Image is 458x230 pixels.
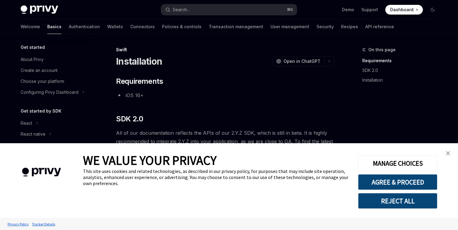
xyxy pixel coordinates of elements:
span: On this page [368,46,396,53]
a: SDK 2.0 [362,66,442,75]
a: Privacy Policy [6,219,30,229]
div: Search... [173,6,190,13]
a: Demo [342,7,354,13]
a: Authentication [69,19,100,34]
span: ⌘ K [287,7,293,12]
span: Requirements [116,76,163,86]
li: iOS 16+ [116,91,334,100]
button: Open in ChatGPT [272,56,324,66]
a: About Privy [16,54,93,65]
h1: Installation [116,56,162,67]
button: REJECT ALL [358,193,437,209]
div: Swift [116,47,334,53]
div: Configuring Privy Dashboard [21,89,78,96]
a: Installation [362,75,442,85]
a: User management [270,19,309,34]
div: Choose your platform [21,78,64,85]
div: Create an account [21,67,58,74]
a: Requirements [362,56,442,66]
h5: Get started by SDK [21,107,61,115]
div: This site uses cookies and related technologies, as described in our privacy policy, for purposes... [83,168,349,186]
a: Connectors [130,19,155,34]
a: Wallets [107,19,123,34]
span: WE VALUE YOUR PRIVACY [83,152,217,168]
div: React [21,120,32,127]
span: All of our documentation reflects the APIs of our 2.Y.Z SDK, which is still in beta. It is highly... [116,129,334,154]
button: MANAGE CHOICES [358,155,437,171]
a: Security [317,19,334,34]
a: Basics [47,19,61,34]
a: Choose your platform [16,76,93,87]
span: Dashboard [390,7,413,13]
div: Swift [21,141,30,149]
a: Transaction management [209,19,263,34]
a: Recipes [341,19,358,34]
a: Create an account [16,65,93,76]
a: Welcome [21,19,40,34]
img: company logo [9,159,74,185]
span: Open in ChatGPT [284,58,320,64]
a: Policies & controls [162,19,201,34]
img: close banner [446,151,450,155]
h5: Get started [21,44,45,51]
a: API reference [365,19,394,34]
a: close banner [442,147,454,159]
img: dark logo [21,5,58,14]
div: About Privy [21,56,44,63]
button: AGREE & PROCEED [358,174,437,190]
div: React native [21,130,45,138]
a: Dashboard [385,5,423,15]
a: Support [361,7,378,13]
span: SDK 2.0 [116,114,143,124]
button: Toggle dark mode [428,5,437,15]
a: Tracker Details [30,219,57,229]
button: Search...⌘K [161,4,297,15]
